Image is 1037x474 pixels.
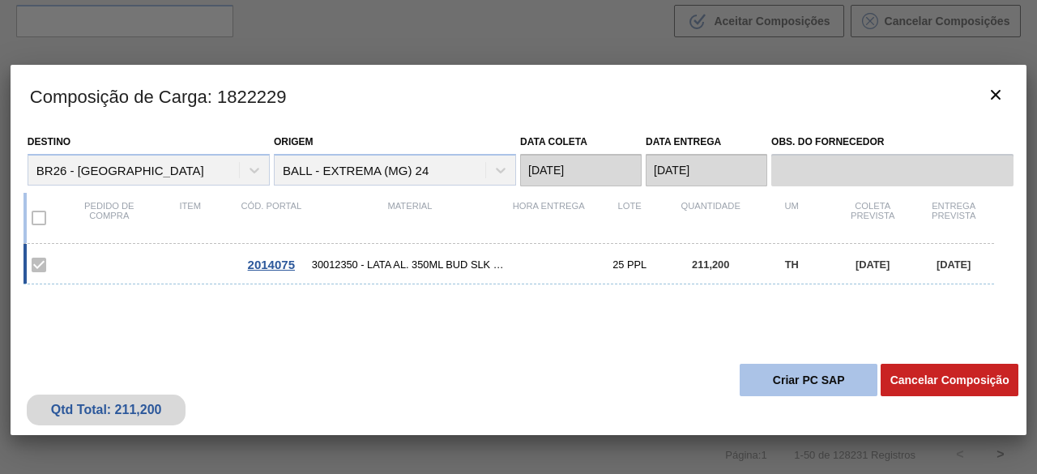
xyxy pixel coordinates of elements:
h3: Composição de Carga : 1822229 [11,65,1026,126]
div: 25 PPL [589,258,670,271]
div: Item [150,201,231,235]
label: Data coleta [520,136,587,147]
span: 30012350 - LATA AL. 350ML BUD SLK 429 [312,258,508,271]
span: [DATE] [937,258,971,271]
div: Coleta Prevista [832,201,913,235]
div: UM [751,201,832,235]
div: Quantidade [670,201,751,235]
label: Data entrega [646,136,721,147]
label: Destino [28,136,70,147]
div: Hora Entrega [508,201,589,235]
div: Ir para o Pedido [231,258,312,271]
div: Material [312,201,508,235]
span: 2014075 [248,258,295,271]
button: Cancelar Composição [881,364,1018,396]
div: Qtd Total: 211,200 [39,403,174,417]
div: Pedido de compra [69,201,150,235]
span: 211,200 [692,258,729,271]
label: Obs. do Fornecedor [771,130,1014,154]
div: Entrega Prevista [913,201,994,235]
span: TH [785,258,799,271]
div: Lote [589,201,670,235]
label: Origem [274,136,314,147]
input: dd/mm/yyyy [520,154,642,186]
span: [DATE] [856,258,890,271]
input: dd/mm/yyyy [646,154,767,186]
button: Criar PC SAP [740,364,877,396]
div: Cód. Portal [231,201,312,235]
